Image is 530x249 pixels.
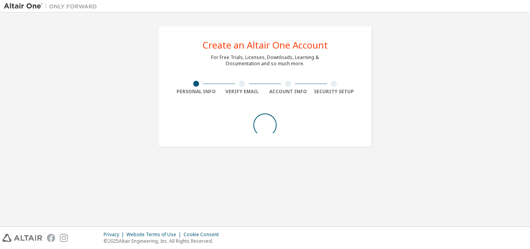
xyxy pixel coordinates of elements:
[203,40,328,50] div: Create an Altair One Account
[219,89,265,95] div: Verify Email
[311,89,357,95] div: Security Setup
[173,89,219,95] div: Personal Info
[2,234,42,242] img: altair_logo.svg
[126,232,184,238] div: Website Terms of Use
[4,2,101,10] img: Altair One
[60,234,68,242] img: instagram.svg
[47,234,55,242] img: facebook.svg
[265,89,311,95] div: Account Info
[211,54,319,67] div: For Free Trials, Licenses, Downloads, Learning & Documentation and so much more.
[184,232,223,238] div: Cookie Consent
[104,232,126,238] div: Privacy
[104,238,223,244] p: © 2025 Altair Engineering, Inc. All Rights Reserved.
